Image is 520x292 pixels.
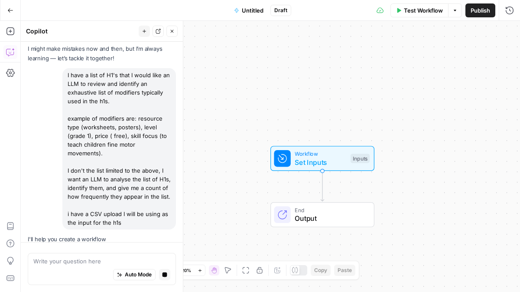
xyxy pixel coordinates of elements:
[321,171,324,201] g: Edge from start to end
[295,206,365,214] span: End
[314,266,327,274] span: Copy
[334,265,355,276] button: Paste
[471,6,490,15] span: Publish
[311,265,331,276] button: Copy
[242,146,403,171] div: WorkflowSet InputsInputs
[28,235,176,244] p: I'll help you create a workflow
[274,7,287,14] span: Draft
[26,27,136,36] div: Copilot
[404,6,443,15] span: Test Workflow
[338,266,352,274] span: Paste
[179,267,191,274] span: 120%
[351,154,370,163] div: Inputs
[295,213,365,223] span: Output
[229,3,269,17] button: Untitled
[28,44,176,62] p: I might make mistakes now and then, but I’m always learning — let’s tackle it together!
[62,68,176,230] div: I have a list of H1's that I would like an LLM to review and identify an exhaustive list of modif...
[295,157,346,167] span: Set Inputs
[390,3,448,17] button: Test Workflow
[465,3,495,17] button: Publish
[113,269,156,280] button: Auto Mode
[125,271,152,279] span: Auto Mode
[295,150,346,158] span: Workflow
[242,202,403,227] div: EndOutput
[242,6,263,15] span: Untitled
